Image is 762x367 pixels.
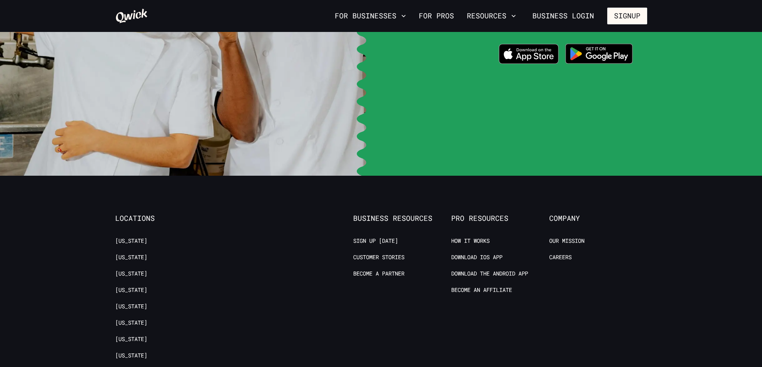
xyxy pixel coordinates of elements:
[115,214,213,223] span: Locations
[607,8,647,24] button: Signup
[115,254,147,261] a: [US_STATE]
[332,9,409,23] button: For Businesses
[549,254,572,261] a: Careers
[115,303,147,310] a: [US_STATE]
[451,270,528,278] a: Download the Android App
[353,214,451,223] span: Business Resources
[451,286,512,294] a: Become an Affiliate
[499,44,559,66] a: Download on the App Store
[451,214,549,223] span: Pro Resources
[115,237,147,245] a: [US_STATE]
[353,237,398,245] a: Sign up [DATE]
[549,214,647,223] span: Company
[526,8,601,24] a: Business Login
[353,254,404,261] a: Customer stories
[451,254,502,261] a: Download IOS App
[560,39,638,69] img: Get it on Google Play
[549,237,584,245] a: Our Mission
[115,319,147,327] a: [US_STATE]
[353,270,404,278] a: Become a Partner
[115,286,147,294] a: [US_STATE]
[115,335,147,343] a: [US_STATE]
[464,9,519,23] button: Resources
[451,237,490,245] a: How it Works
[115,352,147,359] a: [US_STATE]
[115,270,147,278] a: [US_STATE]
[416,9,457,23] a: For Pros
